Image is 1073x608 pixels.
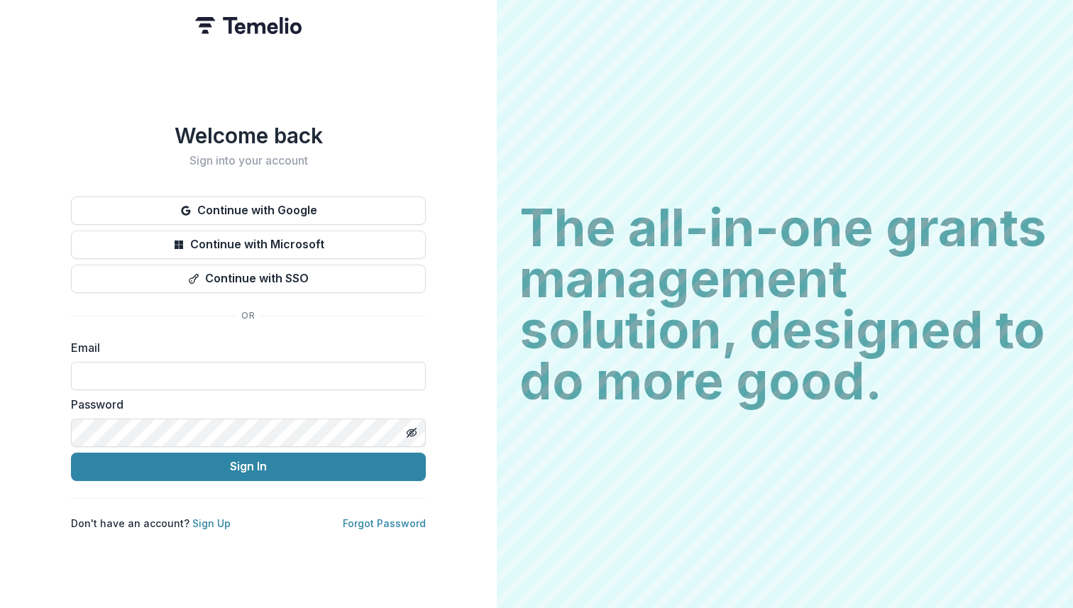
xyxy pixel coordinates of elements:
label: Email [71,339,417,356]
button: Continue with Microsoft [71,231,426,259]
p: Don't have an account? [71,516,231,531]
button: Toggle password visibility [400,421,423,444]
button: Sign In [71,453,426,481]
button: Continue with Google [71,197,426,225]
a: Forgot Password [343,517,426,529]
a: Sign Up [192,517,231,529]
img: Temelio [195,17,302,34]
h1: Welcome back [71,123,426,148]
button: Continue with SSO [71,265,426,293]
label: Password [71,396,417,413]
h2: Sign into your account [71,154,426,167]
